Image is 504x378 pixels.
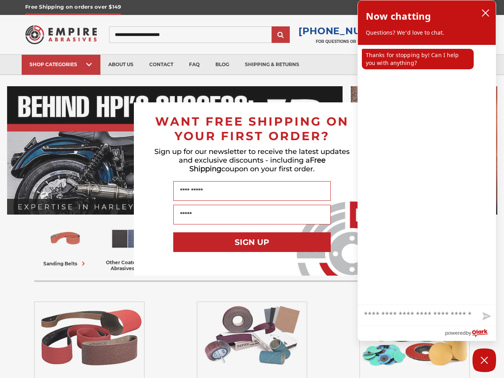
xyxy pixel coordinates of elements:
button: SIGN UP [173,232,331,252]
button: close chatbox [479,7,492,19]
h2: Now chatting [366,8,431,24]
a: Powered by Olark [445,326,496,341]
span: Sign up for our newsletter to receive the latest updates and exclusive discounts - including a co... [154,147,350,173]
div: chat [358,45,496,305]
p: Questions? We'd love to chat. [366,29,488,37]
p: Thanks for stopping by! Can I help you with anything? [362,49,474,69]
span: Free Shipping [189,156,326,173]
span: powered [445,328,465,338]
span: by [466,328,471,338]
span: WANT FREE SHIPPING ON YOUR FIRST ORDER? [155,114,349,143]
button: Close Chatbox [472,348,496,372]
button: Send message [476,308,496,326]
